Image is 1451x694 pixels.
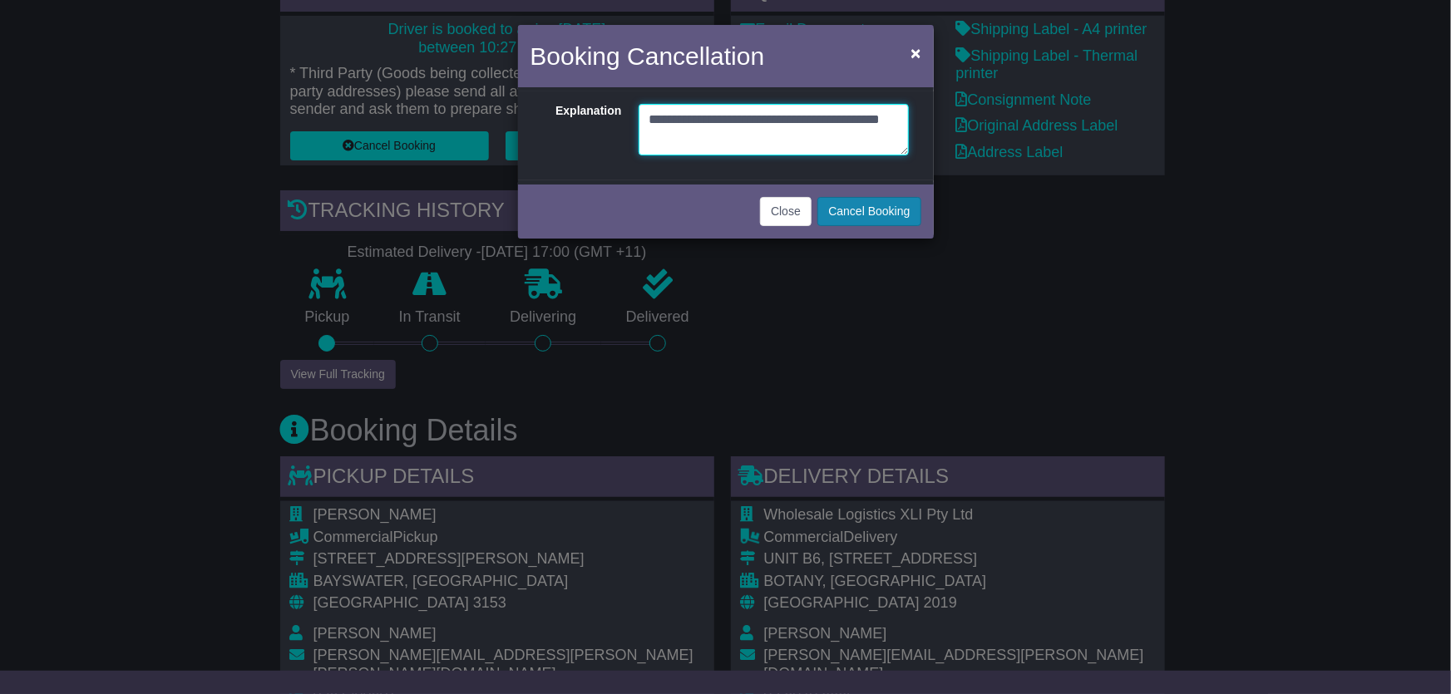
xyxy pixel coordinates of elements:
button: Close [760,197,812,226]
h4: Booking Cancellation [531,37,765,75]
button: Close [902,36,929,70]
button: Cancel Booking [817,197,920,226]
label: Explanation [535,104,630,151]
span: × [911,43,920,62]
